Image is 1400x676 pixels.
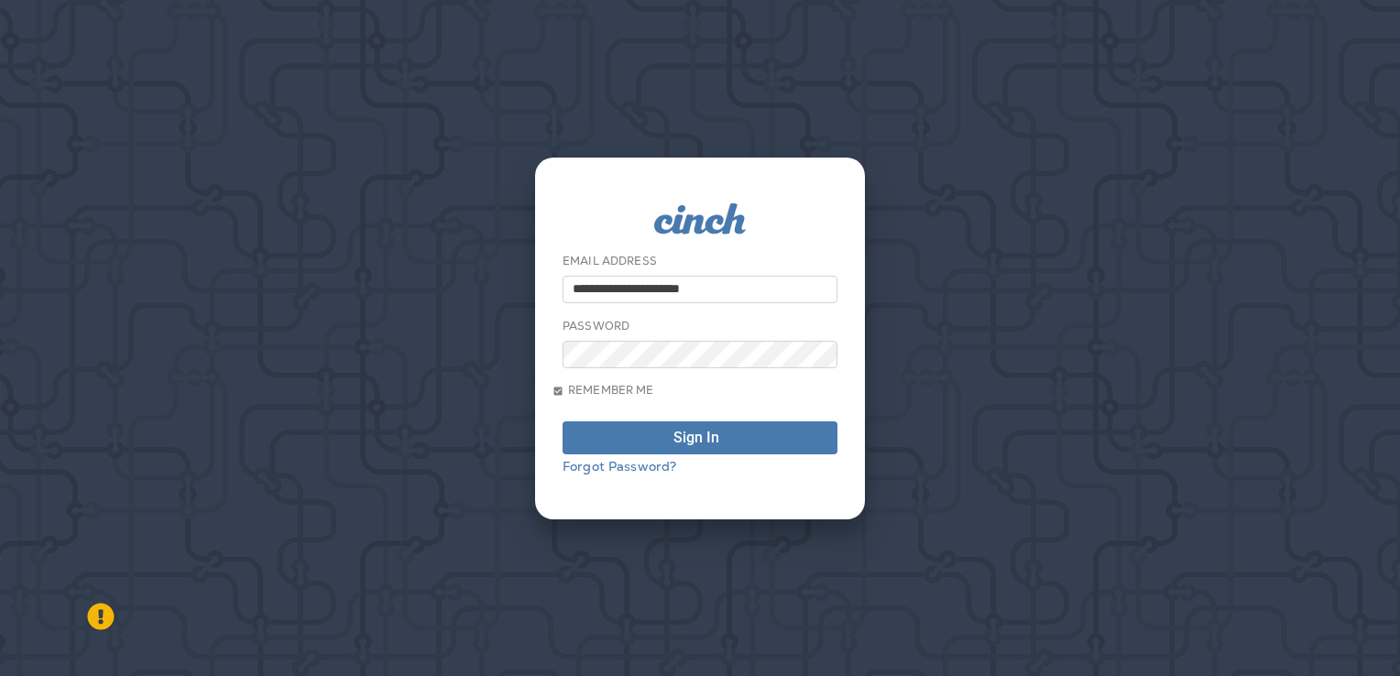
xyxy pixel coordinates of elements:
[563,254,657,268] label: Email Address
[568,383,654,398] span: Remember me
[563,458,676,474] a: Forgot Password?
[673,431,719,445] div: Sign In
[563,421,837,454] button: Sign In
[563,319,629,333] label: Password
